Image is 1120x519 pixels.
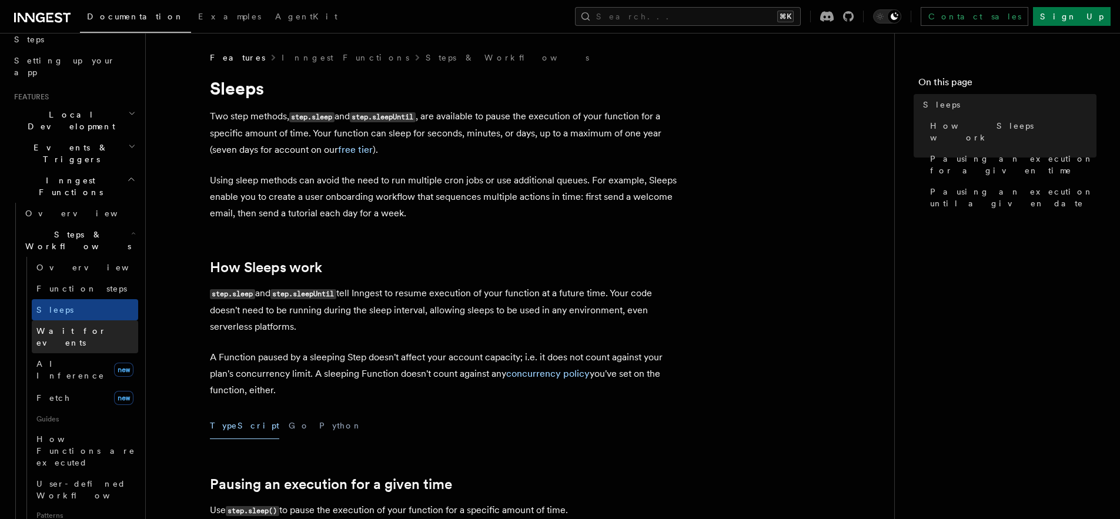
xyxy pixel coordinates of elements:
code: step.sleep() [226,506,279,516]
button: Local Development [9,104,138,137]
a: How Sleeps work [210,259,322,276]
h4: On this page [918,75,1096,94]
a: Pausing an execution for a given time [210,476,452,493]
span: Pausing an execution until a given date [930,186,1096,209]
span: Setting up your app [14,56,115,77]
a: Fetchnew [32,386,138,410]
a: Sleeps [918,94,1096,115]
button: Toggle dark mode [873,9,901,24]
span: Function steps [36,284,127,293]
span: Events & Triggers [9,142,128,165]
a: Sign Up [1033,7,1111,26]
span: Features [210,52,265,63]
a: Overview [21,203,138,224]
button: Events & Triggers [9,137,138,170]
p: Two step methods, and , are available to pause the execution of your function for a specific amou... [210,108,680,158]
span: How Sleeps work [930,120,1096,143]
span: Inngest Functions [9,175,127,198]
p: A Function paused by a sleeping Step doesn't affect your account capacity; i.e. it does not count... [210,349,680,399]
code: step.sleepUntil [270,289,336,299]
span: Wait for events [36,326,106,347]
button: TypeScript [210,413,279,439]
a: concurrency policy [506,368,590,379]
a: Documentation [80,4,191,33]
a: Setting up your app [9,50,138,83]
code: step.sleep [289,112,335,122]
span: AI Inference [36,359,105,380]
a: Examples [191,4,268,32]
h1: Sleeps [210,78,680,99]
code: step.sleepUntil [350,112,416,122]
a: Pausing an execution for a given time [925,148,1096,181]
a: Function steps [32,278,138,299]
span: new [114,391,133,405]
a: Pausing an execution until a given date [925,181,1096,214]
a: AgentKit [268,4,345,32]
a: How Sleeps work [925,115,1096,148]
span: How Functions are executed [36,434,135,467]
a: How Functions are executed [32,428,138,473]
kbd: ⌘K [777,11,794,22]
a: free tier [338,144,373,155]
a: AI Inferencenew [32,353,138,386]
span: Documentation [87,12,184,21]
span: Pausing an execution for a given time [930,153,1096,176]
p: Use to pause the execution of your function for a specific amount of time. [210,502,680,519]
code: step.sleep [210,289,255,299]
span: Features [9,92,49,102]
button: Go [289,413,310,439]
span: Overview [25,209,146,218]
a: Sleeps [32,299,138,320]
p: Using sleep methods can avoid the need to run multiple cron jobs or use additional queues. For ex... [210,172,680,222]
button: Python [319,413,362,439]
span: Guides [32,410,138,428]
a: User-defined Workflows [32,473,138,506]
span: AgentKit [275,12,337,21]
a: Inngest Functions [282,52,409,63]
a: Leveraging Steps [9,17,138,50]
span: Steps & Workflows [21,229,131,252]
span: Sleeps [36,305,73,314]
span: Overview [36,263,158,272]
button: Steps & Workflows [21,224,138,257]
span: Examples [198,12,261,21]
span: Sleeps [923,99,960,111]
button: Inngest Functions [9,170,138,203]
span: Fetch [36,393,71,403]
span: new [114,363,133,377]
button: Search...⌘K [575,7,801,26]
a: Wait for events [32,320,138,353]
span: Local Development [9,109,128,132]
a: Overview [32,257,138,278]
a: Steps & Workflows [426,52,589,63]
a: Contact sales [921,7,1028,26]
span: User-defined Workflows [36,479,142,500]
p: and tell Inngest to resume execution of your function at a future time. Your code doesn't need to... [210,285,680,335]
